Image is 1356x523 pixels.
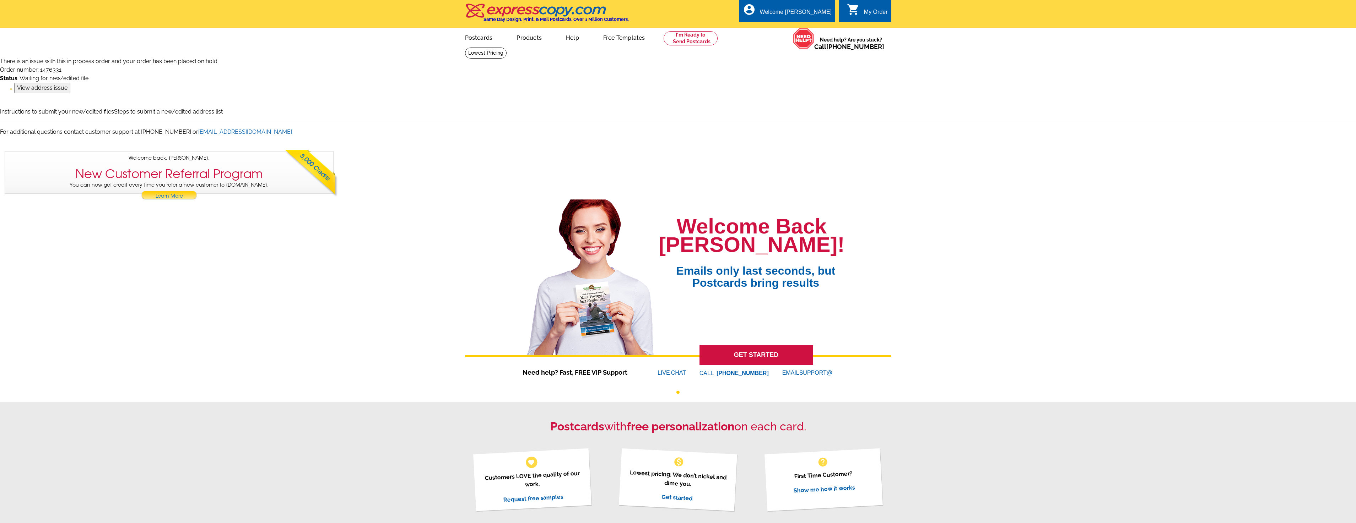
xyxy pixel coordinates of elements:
a: Help [555,29,590,45]
p: First Time Customer? [773,468,874,482]
font: SUPPORT@ [799,369,833,377]
p: Lowest pricing: We don’t nickel and dime you. [628,468,728,490]
span: Welcome back, [PERSON_NAME]. [129,154,210,162]
p: Customers LOVE the quality of our work. [482,469,583,491]
a: Get started [661,493,693,502]
p: You can now get credit every time you refer a new customer to [DOMAIN_NAME]. [5,181,333,202]
a: [PHONE_NUMBER] [826,43,884,50]
div: Welcome [PERSON_NAME] [760,9,832,19]
a: Postcards [454,29,504,45]
h1: Welcome Back [PERSON_NAME]! [659,217,844,254]
img: welcome-back-logged-in.png [523,199,659,355]
h3: New Customer Referral Program [75,167,263,181]
h2: with on each card. [465,420,891,433]
a: Products [505,29,553,45]
font: LIVE [658,369,671,377]
div: My Order [864,9,888,19]
a: Steps to submit a new/edited address list [114,108,223,115]
a: Show me how it works [793,484,855,494]
button: 1 of 1 [676,391,680,394]
span: Need help? Fast, FREE VIP Support [523,368,636,377]
span: favorite [528,458,535,466]
a: GET STARTED [699,345,813,365]
a: Same Day Design, Print, & Mail Postcards. Over 1 Million Customers. [465,9,629,22]
img: help [793,28,814,49]
a: shopping_cart My Order [847,8,888,17]
strong: free personalization [627,420,734,433]
input: View address issue [14,83,70,93]
i: account_circle [743,3,756,16]
span: Call [814,43,884,50]
a: Learn More [141,191,197,202]
h4: Same Day Design, Print, & Mail Postcards. Over 1 Million Customers. [483,17,629,22]
span: Need help? Are you stuck? [814,36,888,50]
i: shopping_cart [847,3,860,16]
strong: Postcards [550,420,604,433]
a: Free Templates [592,29,657,45]
a: LIVECHAT [658,370,686,376]
a: [EMAIL_ADDRESS][DOMAIN_NAME] [198,128,292,135]
span: monetization_on [673,456,685,468]
span: help [817,456,828,468]
span: Emails only last seconds, but Postcards bring results [667,254,844,289]
a: Request free samples [503,493,564,503]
